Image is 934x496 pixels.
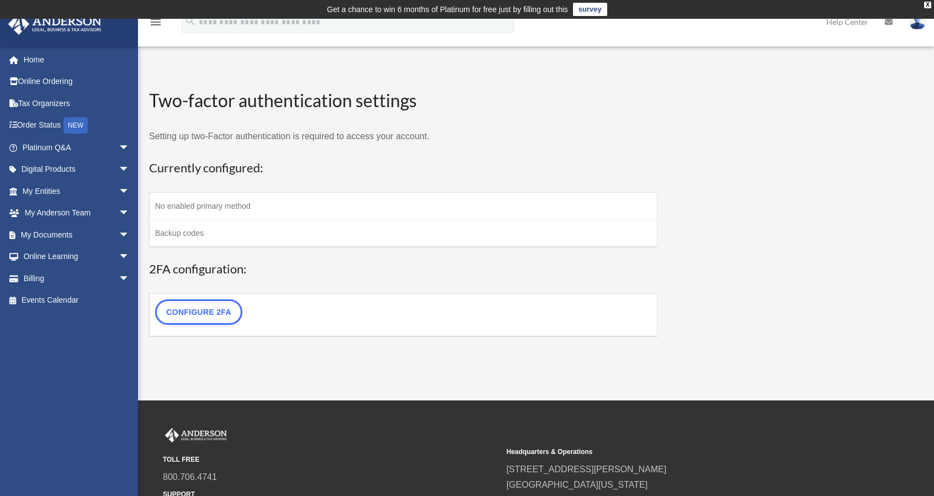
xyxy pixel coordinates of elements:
img: User Pic [909,14,926,30]
a: My Entitiesarrow_drop_down [8,180,146,202]
a: [GEOGRAPHIC_DATA][US_STATE] [506,480,648,489]
div: Get a chance to win 6 months of Platinum for free just by filling out this [327,3,568,16]
small: TOLL FREE [163,454,498,466]
i: menu [149,15,162,29]
img: Anderson Advisors Platinum Portal [163,428,229,442]
span: arrow_drop_down [119,267,141,290]
a: 800.706.4741 [163,472,217,482]
a: Order StatusNEW [8,114,146,137]
a: Billingarrow_drop_down [8,267,146,289]
a: My Anderson Teamarrow_drop_down [8,202,146,224]
div: NEW [63,117,88,134]
span: arrow_drop_down [119,246,141,268]
div: close [924,2,931,8]
span: arrow_drop_down [119,159,141,181]
h3: 2FA configuration: [149,261,657,278]
a: Events Calendar [8,289,146,312]
img: Anderson Advisors Platinum Portal [5,13,105,35]
a: Configure 2FA [155,299,242,325]
h3: Currently configured: [149,160,657,177]
td: Backup codes [150,219,657,247]
small: Headquarters & Operations [506,446,842,458]
a: Tax Organizers [8,92,146,114]
p: Setting up two-Factor authentication is required to access your account. [149,129,657,144]
a: My Documentsarrow_drop_down [8,224,146,246]
a: [STREET_ADDRESS][PERSON_NAME] [506,465,666,474]
span: arrow_drop_down [119,180,141,203]
span: arrow_drop_down [119,136,141,159]
a: Digital Productsarrow_drop_down [8,159,146,181]
span: arrow_drop_down [119,224,141,246]
a: Online Ordering [8,71,146,93]
a: Home [8,49,146,71]
i: search [184,15,197,27]
a: Online Learningarrow_drop_down [8,246,146,268]
span: arrow_drop_down [119,202,141,225]
td: No enabled primary method [150,192,657,219]
a: menu [149,19,162,29]
h2: Two-factor authentication settings [149,88,657,113]
a: Platinum Q&Aarrow_drop_down [8,136,146,159]
a: survey [573,3,607,16]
